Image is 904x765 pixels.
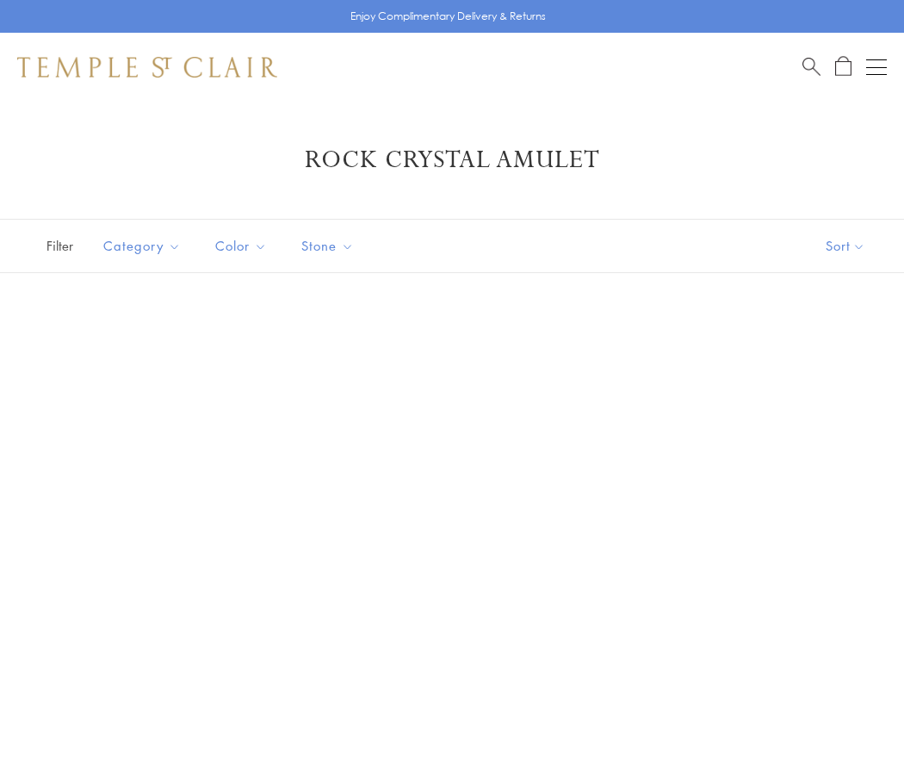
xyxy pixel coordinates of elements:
[293,235,367,257] span: Stone
[787,220,904,272] button: Show sort by
[207,235,280,257] span: Color
[835,56,851,78] a: Open Shopping Bag
[90,227,194,265] button: Category
[350,8,546,25] p: Enjoy Complimentary Delivery & Returns
[95,235,194,257] span: Category
[202,227,280,265] button: Color
[43,145,861,176] h1: Rock Crystal Amulet
[866,57,887,78] button: Open navigation
[17,57,277,78] img: Temple St. Clair
[288,227,367,265] button: Stone
[802,56,820,78] a: Search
